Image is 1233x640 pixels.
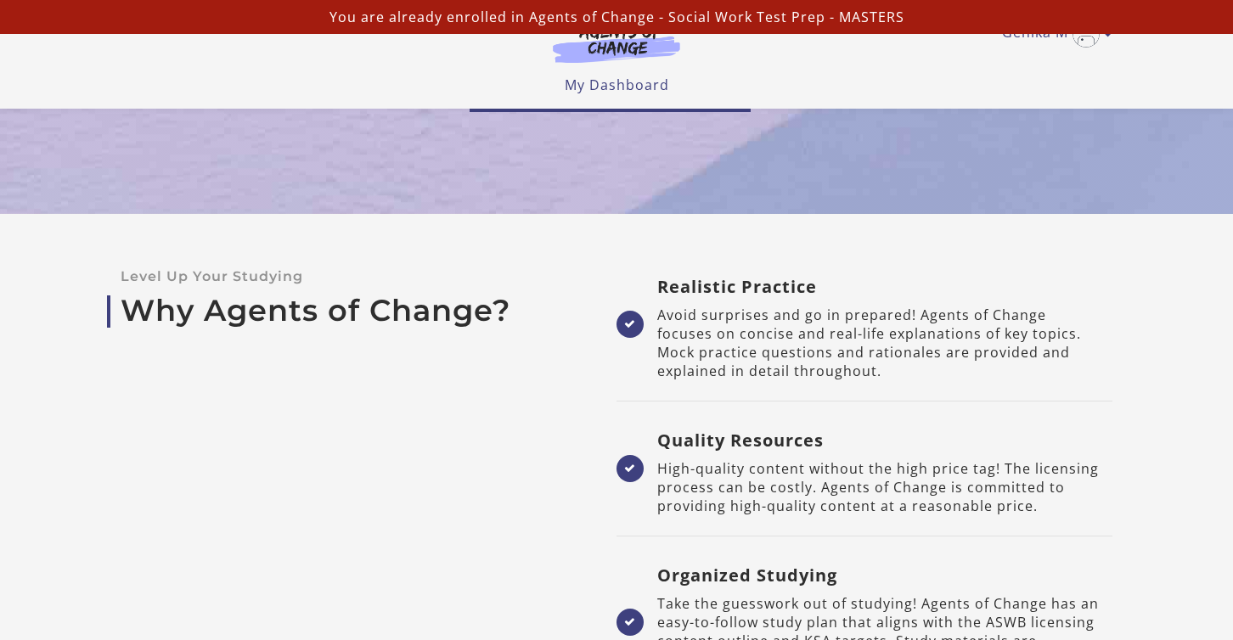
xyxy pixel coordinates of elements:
[565,76,669,94] a: My Dashboard
[657,564,837,587] b: Organized Studying
[7,7,1226,27] p: You are already enrolled in Agents of Change - Social Work Test Prep - MASTERS
[657,306,1081,380] span: Avoid surprises and go in prepared! Agents of Change focuses on concise and real-life explanation...
[121,268,562,284] p: Level Up Your Studying
[121,293,562,328] a: Why Agents of Change?
[657,459,1099,515] span: High-quality content without the high price tag! The licensing process can be costly. Agents of C...
[657,275,817,298] b: Realistic Practice
[657,429,824,452] b: Quality Resources
[1002,20,1104,48] a: Toggle menu
[535,24,698,63] img: Agents of Change Logo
